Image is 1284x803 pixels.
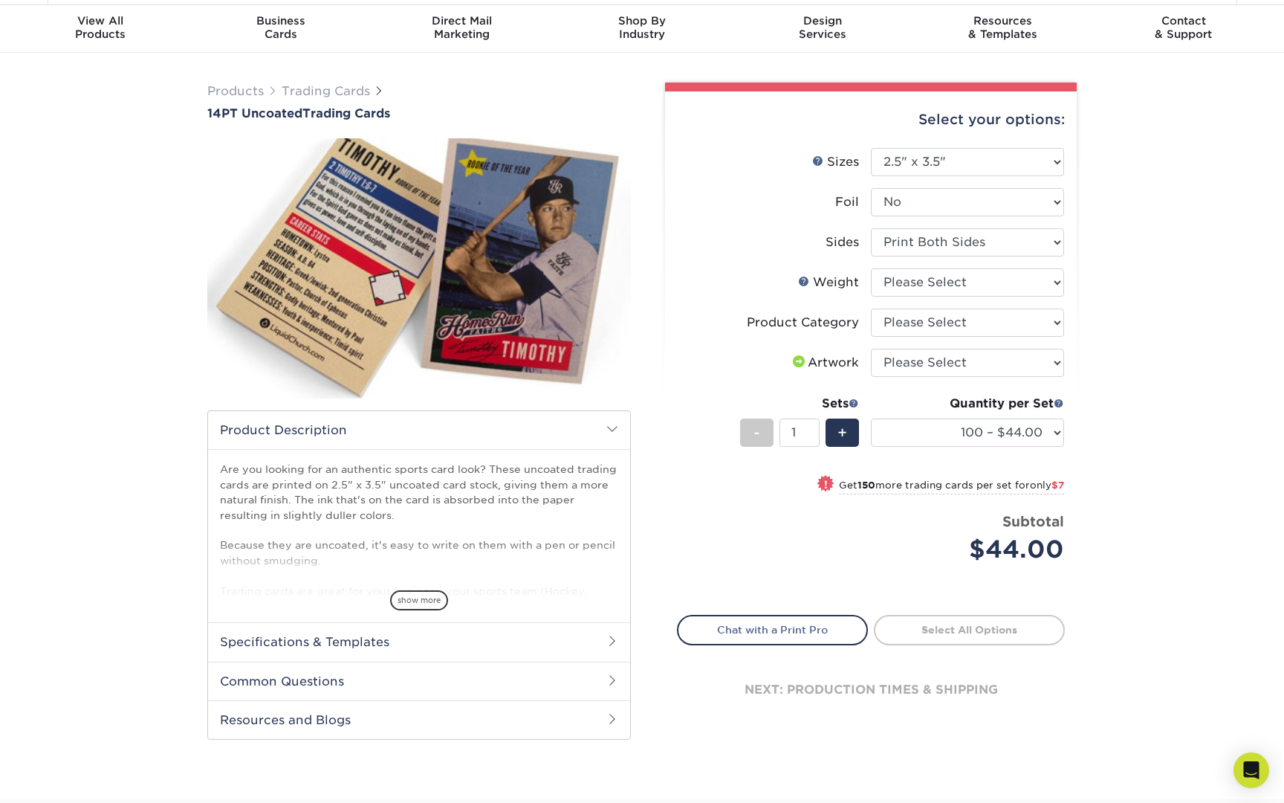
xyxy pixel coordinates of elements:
span: Design [732,14,912,28]
a: Products [207,84,264,98]
a: Chat with a Print Pro [677,615,868,645]
span: ! [824,477,828,492]
span: show more [390,590,448,610]
div: next: production times & shipping [677,645,1065,735]
div: & Support [1093,14,1274,41]
span: View All [10,14,191,28]
p: Are you looking for an authentic sports card look? These uncoated trading cards are printed on 2.... [220,462,618,628]
div: Sets [740,395,859,413]
span: only [1030,480,1064,491]
span: Direct Mail [372,14,552,28]
h2: Resources and Blogs [208,700,630,739]
div: $44.00 [882,532,1064,567]
strong: Subtotal [1002,513,1064,529]
div: Cards [191,14,372,41]
a: Select All Options [874,615,1065,645]
div: Weight [798,274,859,291]
span: + [837,422,847,444]
div: Open Intercom Messenger [1233,752,1269,788]
span: - [753,422,760,444]
a: Shop ByIndustry [552,5,733,53]
div: Quantity per Set [871,395,1064,413]
div: Select your options: [677,91,1065,148]
div: Product Category [747,314,859,332]
a: BusinessCards [191,5,372,53]
div: Products [10,14,191,41]
h1: Trading Cards [207,106,631,120]
h2: Common Questions [208,662,630,700]
div: Sizes [812,153,859,171]
span: Business [191,14,372,28]
a: Direct MailMarketing [372,5,552,53]
h2: Specifications & Templates [208,622,630,661]
div: Foil [835,193,859,211]
div: Marketing [372,14,552,41]
a: View AllProducts [10,5,191,53]
h2: Product Description [208,411,630,449]
div: Artwork [790,354,859,372]
a: DesignServices [732,5,912,53]
div: Services [732,14,912,41]
iframe: Google Customer Reviews [4,758,126,798]
span: Shop By [552,14,733,28]
span: 14PT Uncoated [207,106,302,120]
div: & Templates [912,14,1093,41]
div: Industry [552,14,733,41]
small: Get more trading cards per set for [839,480,1064,494]
span: Resources [912,14,1093,28]
span: Contact [1093,14,1274,28]
img: 14PT Uncoated 01 [207,122,631,415]
strong: 150 [857,480,875,491]
a: Trading Cards [282,84,370,98]
span: $7 [1051,480,1064,491]
div: Sides [826,233,859,251]
a: Contact& Support [1093,5,1274,53]
a: Resources& Templates [912,5,1093,53]
a: 14PT UncoatedTrading Cards [207,106,631,120]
